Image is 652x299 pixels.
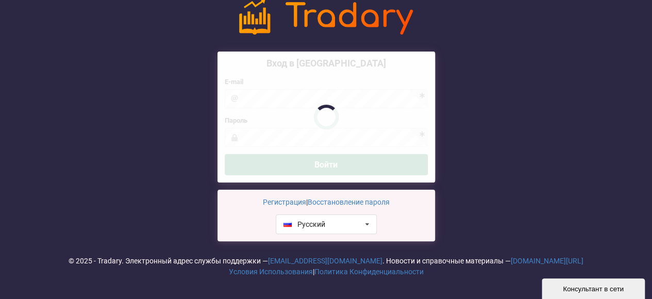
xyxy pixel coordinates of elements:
[511,257,583,265] a: [DOMAIN_NAME][URL]
[308,198,390,206] a: Восстановление пароля
[229,268,313,276] a: Условия Использования
[542,276,647,299] iframe: chat widget
[314,268,424,276] a: Политика Конфиденциальности
[283,221,325,228] div: Русский
[263,198,306,206] a: Регистрация
[225,197,428,207] p: |
[7,256,645,277] div: © 2025 - Tradary. Электронный адрес службы поддержки — . Новости и справочные материалы — |
[268,257,382,265] a: [EMAIL_ADDRESS][DOMAIN_NAME]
